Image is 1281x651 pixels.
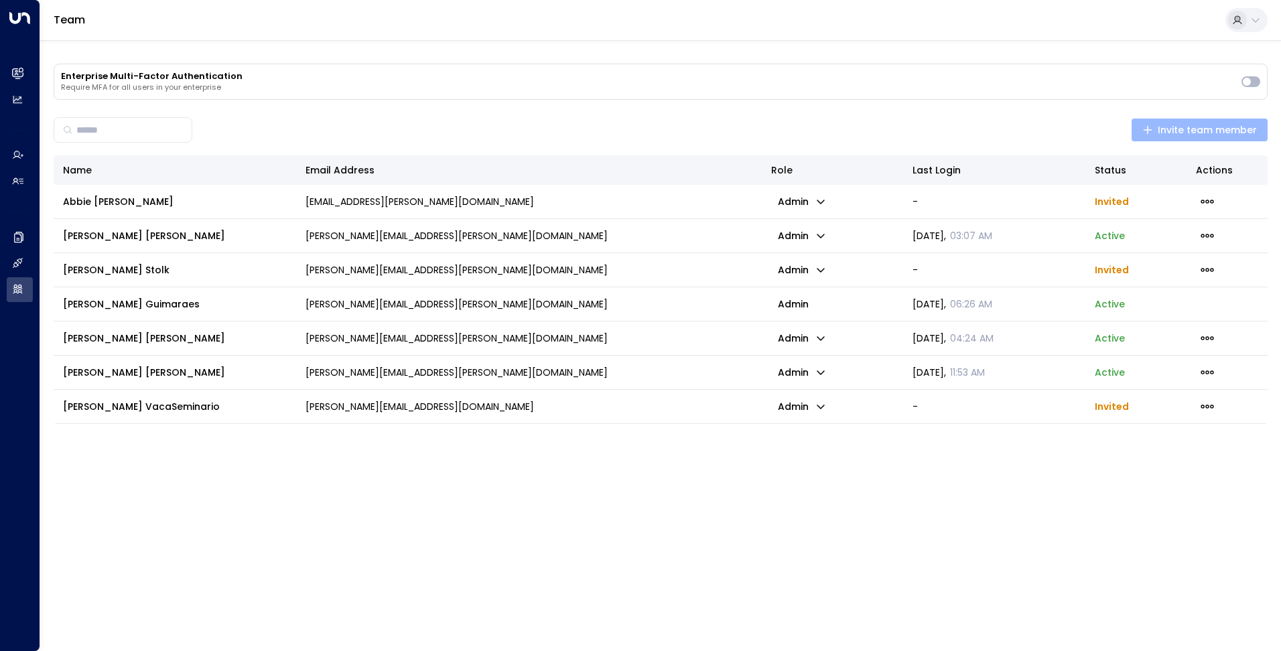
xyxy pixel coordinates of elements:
[950,297,992,311] span: 06:26 AM
[913,162,1076,178] div: Last Login
[306,263,608,277] p: [PERSON_NAME][EMAIL_ADDRESS][PERSON_NAME][DOMAIN_NAME]
[771,192,833,211] button: admin
[1095,366,1125,379] p: active
[306,162,375,178] div: Email Address
[903,185,1085,218] td: -
[913,297,992,311] span: [DATE] ,
[306,195,534,208] p: [EMAIL_ADDRESS][PERSON_NAME][DOMAIN_NAME]
[950,332,994,345] span: 04:24 AM
[63,297,200,311] span: [PERSON_NAME] Guimaraes
[771,226,833,245] button: admin
[306,229,608,242] p: [PERSON_NAME][EMAIL_ADDRESS][PERSON_NAME][DOMAIN_NAME]
[63,162,92,178] div: Name
[913,366,985,379] span: [DATE] ,
[1196,162,1258,178] div: Actions
[1095,332,1125,345] p: active
[1095,263,1129,277] span: Invited
[306,162,752,178] div: Email Address
[1095,195,1129,208] span: Invited
[63,332,225,345] span: [PERSON_NAME] [PERSON_NAME]
[61,83,1235,92] p: Require MFA for all users in your enterprise
[61,71,1235,82] h3: Enterprise Multi-Factor Authentication
[771,397,833,416] button: admin
[63,263,170,277] span: [PERSON_NAME] Stolk
[771,293,815,315] p: admin
[913,162,961,178] div: Last Login
[771,162,894,178] div: Role
[913,229,992,242] span: [DATE] ,
[54,12,85,27] a: Team
[903,390,1085,423] td: -
[1095,162,1177,178] div: Status
[1132,119,1268,141] button: Invite team member
[306,332,608,345] p: [PERSON_NAME][EMAIL_ADDRESS][PERSON_NAME][DOMAIN_NAME]
[63,366,225,379] span: [PERSON_NAME] [PERSON_NAME]
[913,332,994,345] span: [DATE] ,
[950,229,992,242] span: 03:07 AM
[306,400,534,413] p: [PERSON_NAME][EMAIL_ADDRESS][DOMAIN_NAME]
[771,261,833,279] button: admin
[771,363,833,382] button: admin
[306,297,608,311] p: [PERSON_NAME][EMAIL_ADDRESS][PERSON_NAME][DOMAIN_NAME]
[63,229,225,242] span: [PERSON_NAME] [PERSON_NAME]
[1095,297,1125,311] p: active
[63,162,287,178] div: Name
[63,400,220,413] span: [PERSON_NAME] VacaSeminario
[1095,400,1129,413] span: Invited
[63,195,174,208] span: Abbie [PERSON_NAME]
[950,366,985,379] span: 11:53 AM
[1095,229,1125,242] p: active
[771,329,833,348] button: admin
[903,253,1085,287] td: -
[306,366,608,379] p: [PERSON_NAME][EMAIL_ADDRESS][PERSON_NAME][DOMAIN_NAME]
[1142,122,1258,139] span: Invite team member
